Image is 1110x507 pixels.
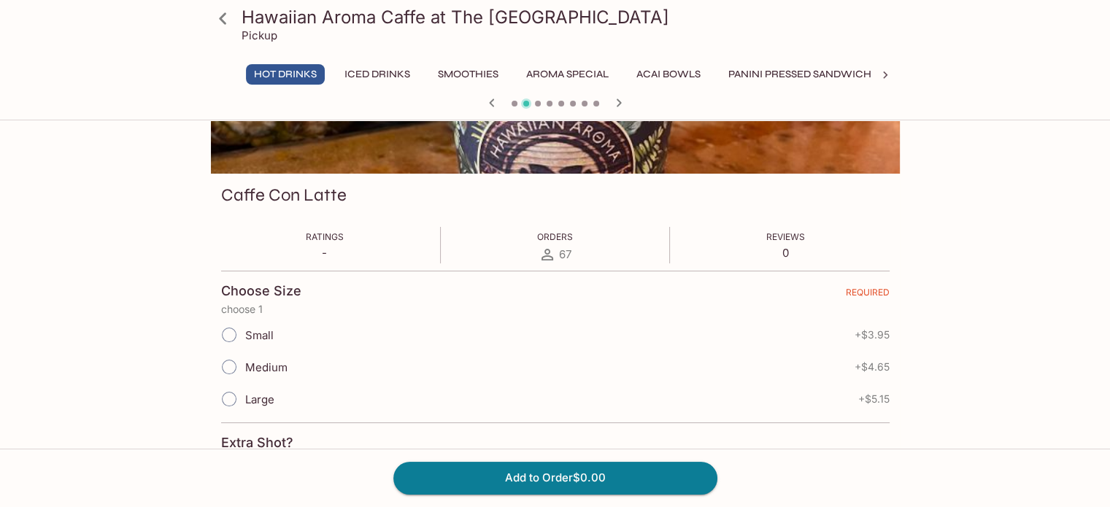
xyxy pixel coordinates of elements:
[242,28,277,42] p: Pickup
[221,303,890,315] p: choose 1
[246,64,325,85] button: Hot Drinks
[766,231,805,242] span: Reviews
[242,6,894,28] h3: Hawaiian Aroma Caffe at The [GEOGRAPHIC_DATA]
[858,393,890,405] span: + $5.15
[855,329,890,341] span: + $3.95
[221,435,293,451] h4: Extra Shot?
[306,231,344,242] span: Ratings
[855,361,890,373] span: + $4.65
[628,64,709,85] button: Acai Bowls
[846,287,890,303] span: REQUIRED
[720,64,892,85] button: Panini Pressed Sandwiches
[221,184,347,206] h3: Caffe Con Latte
[245,328,274,342] span: Small
[245,392,274,406] span: Large
[306,246,344,260] p: -
[537,231,573,242] span: Orders
[245,360,288,374] span: Medium
[518,64,617,85] button: Aroma Special
[430,64,506,85] button: Smoothies
[766,246,805,260] p: 0
[336,64,418,85] button: Iced Drinks
[393,462,717,494] button: Add to Order$0.00
[559,247,571,261] span: 67
[221,283,301,299] h4: Choose Size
